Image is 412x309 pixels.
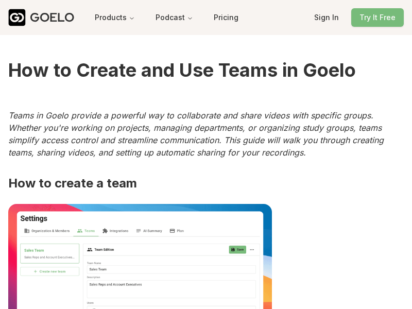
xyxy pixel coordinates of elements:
button: Try It Free [351,8,404,27]
button: Podcast [147,8,201,27]
img: Goelo Logo [8,9,26,26]
button: Products [87,8,143,27]
a: GOELO [8,9,82,26]
div: GOELO [30,9,74,26]
h2: How to create a team [8,163,404,204]
nav: Main [87,8,201,27]
button: Sign In [306,8,347,27]
h1: How to Create and Use Teams in Goelo [8,35,404,105]
p: Teams in Goelo provide a powerful way to collaborate and share videos with specific groups. Wheth... [8,105,404,163]
button: Pricing [205,8,247,27]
